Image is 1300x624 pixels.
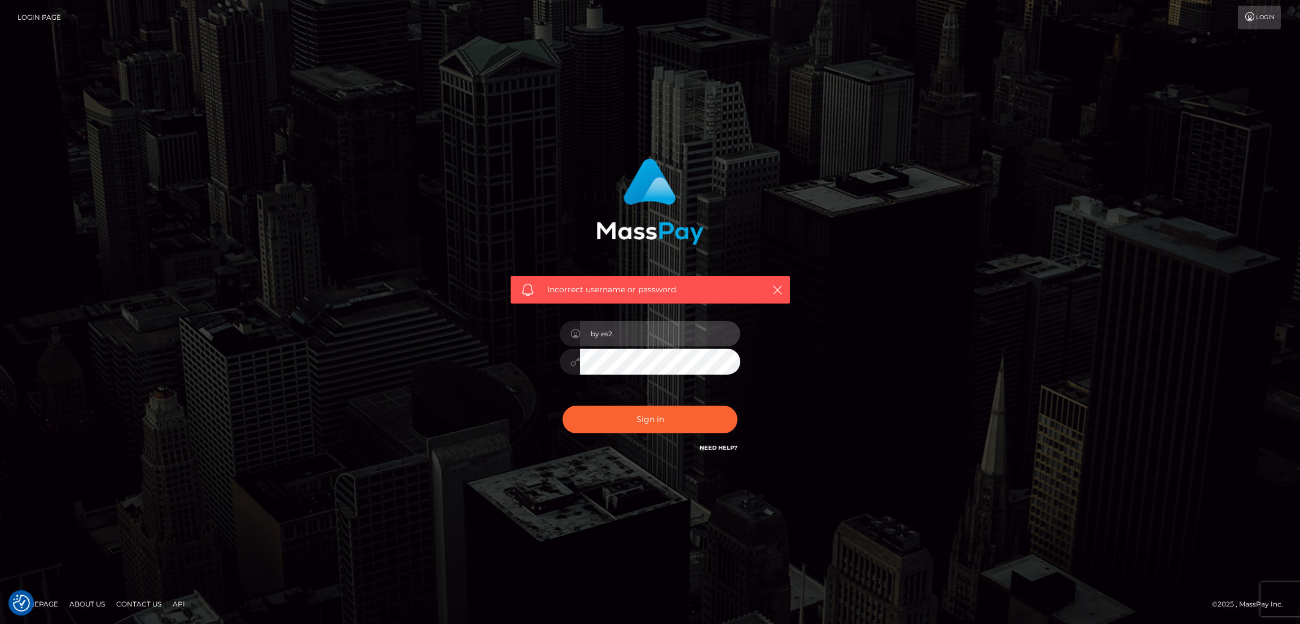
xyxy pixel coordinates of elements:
[65,595,109,613] a: About Us
[13,595,30,612] button: Consent Preferences
[563,406,737,433] button: Sign in
[700,444,737,451] a: Need Help?
[580,321,740,346] input: Username...
[13,595,30,612] img: Revisit consent button
[12,595,63,613] a: Homepage
[112,595,166,613] a: Contact Us
[596,159,704,245] img: MassPay Login
[168,595,190,613] a: API
[17,6,61,29] a: Login Page
[1212,598,1292,610] div: © 2025 , MassPay Inc.
[1238,6,1281,29] a: Login
[547,284,753,296] span: Incorrect username or password.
